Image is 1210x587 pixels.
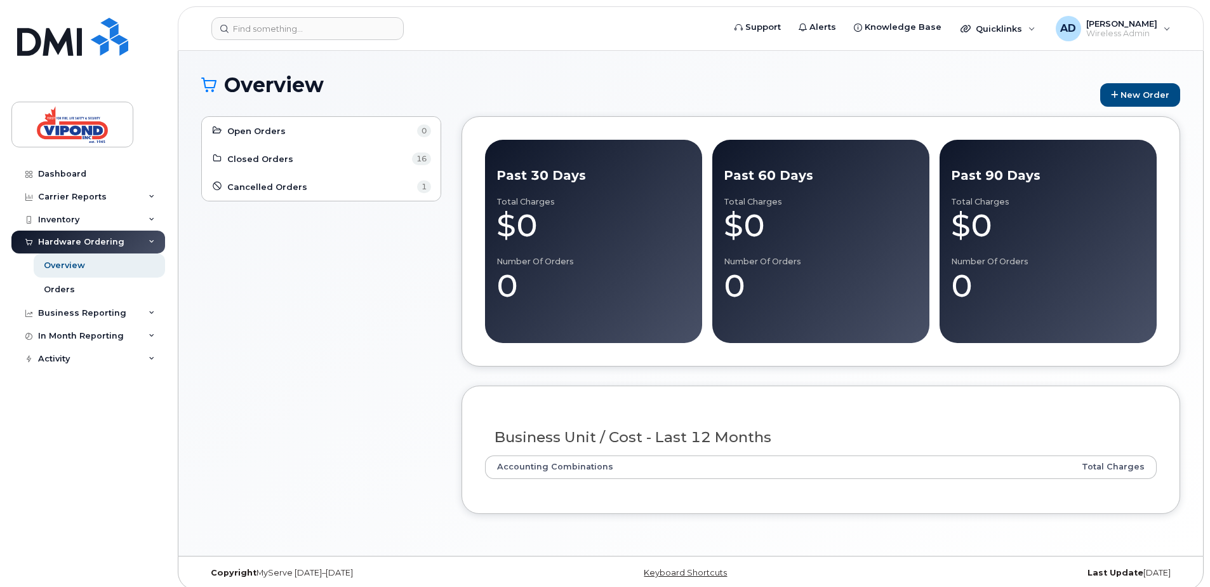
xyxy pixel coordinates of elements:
[724,166,918,185] div: Past 60 Days
[951,267,1145,305] div: 0
[724,267,918,305] div: 0
[485,455,900,478] th: Accounting Combinations
[724,197,918,207] div: Total Charges
[724,206,918,245] div: $0
[951,257,1145,267] div: Number of Orders
[227,181,307,193] span: Cancelled Orders
[496,206,691,245] div: $0
[644,568,727,577] a: Keyboard Shortcuts
[201,74,1094,96] h1: Overview
[211,123,431,138] a: Open Orders 0
[951,206,1145,245] div: $0
[417,125,431,137] span: 0
[496,197,691,207] div: Total Charges
[417,180,431,193] span: 1
[951,197,1145,207] div: Total Charges
[201,568,528,578] div: MyServe [DATE]–[DATE]
[724,257,918,267] div: Number of Orders
[211,151,431,166] a: Closed Orders 16
[1100,83,1180,107] a: New Order
[227,153,293,165] span: Closed Orders
[496,166,691,185] div: Past 30 Days
[211,568,256,577] strong: Copyright
[211,179,431,194] a: Cancelled Orders 1
[951,166,1145,185] div: Past 90 Days
[1087,568,1143,577] strong: Last Update
[496,257,691,267] div: Number of Orders
[900,455,1157,478] th: Total Charges
[854,568,1180,578] div: [DATE]
[227,125,286,137] span: Open Orders
[495,429,1148,445] h3: Business Unit / Cost - Last 12 Months
[412,152,431,165] span: 16
[496,267,691,305] div: 0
